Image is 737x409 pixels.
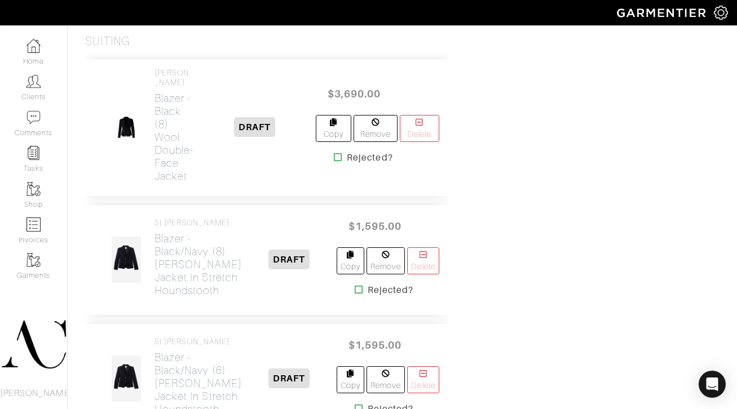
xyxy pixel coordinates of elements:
img: st-john-k61lc72-bknv-black-navy-jacket-pf25-a_7e6eb1bd-8fa4-46ff-837c-32cfb361fad7.jpeg [111,236,141,283]
a: Delete [400,115,439,142]
div: Open Intercom Messenger [699,371,726,398]
a: Copy [337,366,364,393]
a: St [PERSON_NAME] Blazer - Black/Navy (8)[PERSON_NAME] Jacket in Stretch Houndstooth [155,218,242,297]
span: $1,595.00 [341,333,409,357]
h2: Blazer - Black (8) Wool Double-Face Jacket [155,92,193,183]
img: orders-icon-0abe47150d42831381b5fb84f609e132dff9fe21cb692f30cb5eec754e2cba89.png [27,217,41,232]
img: comment-icon-a0a6a9ef722e966f86d9cbdc48e553b5cf19dbc54f86b18d962a5391bc8f6eb6.png [27,110,41,125]
span: DRAFT [268,250,310,269]
img: garments-icon-b7da505a4dc4fd61783c78ac3ca0ef83fa9d6f193b1c9dc38574b1d14d53ca28.png [27,182,41,196]
span: DRAFT [234,117,275,137]
a: Delete [407,247,439,274]
img: clients-icon-6bae9207a08558b7cb47a8932f037763ab4055f8c8b6bfacd5dc20c3e0201464.png [27,74,41,88]
img: st-john-k61lc72-bknv-black-navy-jacket-pf25-a_7e6eb1bd-8fa4-46ff-837c-32cfb361fad7.jpeg [111,355,141,402]
a: Copy [337,247,364,274]
h3: Suiting [85,34,130,48]
h4: St [PERSON_NAME] [155,218,242,228]
span: $1,595.00 [341,214,409,238]
h4: St [PERSON_NAME] [155,337,242,346]
img: garments-icon-b7da505a4dc4fd61783c78ac3ca0ef83fa9d6f193b1c9dc38574b1d14d53ca28.png [27,253,41,267]
h2: Blazer - Black/Navy (8) [PERSON_NAME] Jacket in Stretch Houndstooth [155,232,242,297]
span: $3,690.00 [320,82,388,106]
a: Remove [354,115,398,142]
a: Remove [367,366,405,393]
img: reminder-icon-8004d30b9f0a5d33ae49ab947aed9ed385cf756f9e5892f1edd6e32f2345188e.png [27,146,41,160]
img: img_fed5ef33-222a-45ee-af77-2aa669f47426.jpeg [108,104,144,151]
strong: Rejected? [347,151,392,165]
a: Remove [367,247,405,274]
h4: [PERSON_NAME] [155,68,193,87]
a: Delete [407,366,439,393]
img: garmentier-logo-header-white-b43fb05a5012e4ada735d5af1a66efaba907eab6374d6393d1fbf88cb4ef424d.png [611,3,714,23]
img: gear-icon-white-bd11855cb880d31180b6d7d6211b90ccbf57a29d726f0c71d8c61bd08dd39cc2.png [714,6,728,20]
img: dashboard-icon-dbcd8f5a0b271acd01030246c82b418ddd0df26cd7fceb0bd07c9910d44c42f6.png [27,39,41,53]
a: Copy [316,115,351,142]
span: DRAFT [268,368,310,388]
strong: Rejected? [368,283,413,297]
a: [PERSON_NAME] Blazer - Black (8)Wool Double-Face Jacket [155,68,193,183]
